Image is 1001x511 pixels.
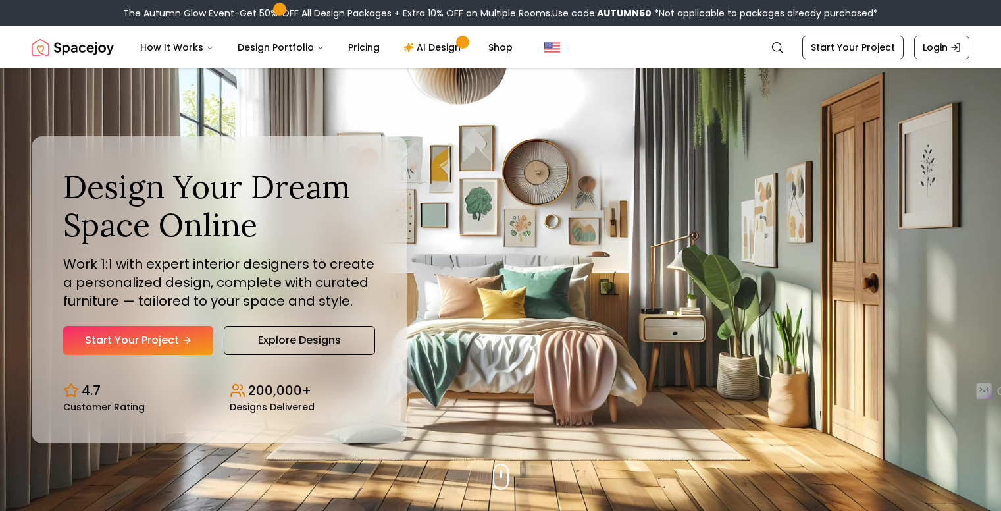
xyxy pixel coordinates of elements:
div: Design stats [63,371,375,412]
p: 4.7 [82,381,101,400]
img: United States [544,40,560,55]
img: Spacejoy Logo [32,34,114,61]
a: Pricing [338,34,390,61]
p: 200,000+ [248,381,311,400]
a: Shop [478,34,523,61]
small: Designs Delivered [230,402,315,412]
a: AI Design [393,34,475,61]
a: Explore Designs [224,326,375,355]
nav: Global [32,26,969,68]
div: The Autumn Glow Event-Get 50% OFF All Design Packages + Extra 10% OFF on Multiple Rooms. [123,7,878,20]
b: AUTUMN50 [597,7,652,20]
button: Design Portfolio [227,34,335,61]
a: Login [914,36,969,59]
a: Spacejoy [32,34,114,61]
a: Start Your Project [802,36,904,59]
a: Start Your Project [63,326,213,355]
nav: Main [130,34,523,61]
small: Customer Rating [63,402,145,412]
button: How It Works [130,34,224,61]
h1: Design Your Dream Space Online [63,168,375,244]
span: *Not applicable to packages already purchased* [652,7,878,20]
span: Use code: [552,7,652,20]
p: Work 1:1 with expert interior designers to create a personalized design, complete with curated fu... [63,255,375,310]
